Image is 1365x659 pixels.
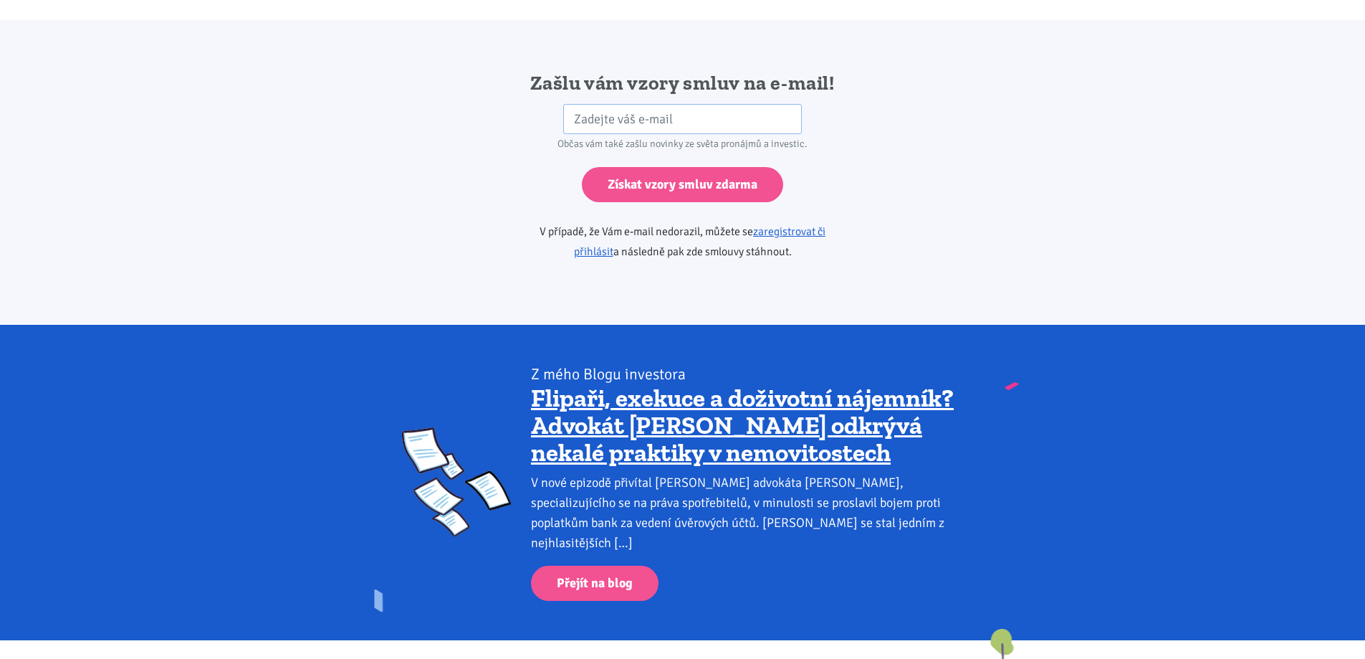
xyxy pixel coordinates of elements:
input: Zadejte váš e-mail [563,104,802,135]
a: Flipaři, exekuce a doživotní nájemník? Advokát [PERSON_NAME] odkrývá nekalé praktiky v nemovitostech [531,383,954,468]
p: V případě, že Vám e-mail nedorazil, můžete se a následně pak zde smlouvy stáhnout. [499,222,866,262]
a: Přejít na blog [531,566,658,601]
div: V nové epizodě přivítal [PERSON_NAME] advokáta [PERSON_NAME], specializujícího se na práva spotře... [531,473,963,553]
input: Získat vzory smluv zdarma [582,167,783,202]
div: Z mého Blogu investora [531,364,963,384]
div: Občas vám také zašlu novinky ze světa pronájmů a investic. [499,134,866,154]
h2: Zašlu vám vzory smluv na e-mail! [499,70,866,96]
